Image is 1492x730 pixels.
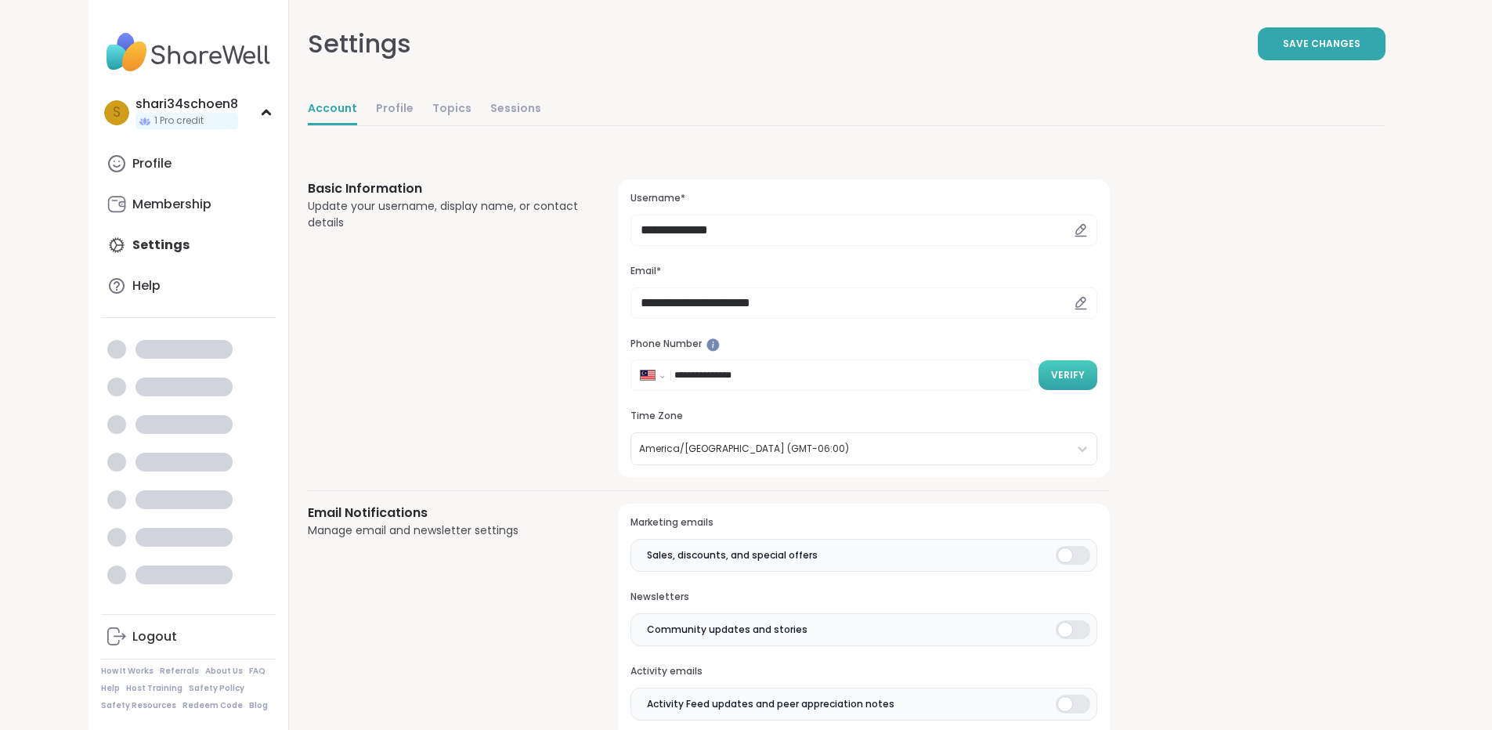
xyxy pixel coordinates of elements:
[132,155,172,172] div: Profile
[101,700,176,711] a: Safety Resources
[647,548,818,562] span: Sales, discounts, and special offers
[1051,368,1085,382] span: Verify
[154,114,204,128] span: 1 Pro credit
[101,145,276,182] a: Profile
[101,186,276,223] a: Membership
[101,683,120,694] a: Help
[308,198,581,231] div: Update your username, display name, or contact details
[135,96,238,113] div: shari34schoen8
[182,700,243,711] a: Redeem Code
[308,522,581,539] div: Manage email and newsletter settings
[308,179,581,198] h3: Basic Information
[132,628,177,645] div: Logout
[630,338,1096,351] h3: Phone Number
[101,666,154,677] a: How It Works
[490,94,541,125] a: Sessions
[132,277,161,295] div: Help
[647,697,894,711] span: Activity Feed updates and peer appreciation notes
[630,192,1096,205] h3: Username*
[308,94,357,125] a: Account
[205,666,243,677] a: About Us
[432,94,471,125] a: Topics
[706,338,720,352] iframe: Spotlight
[308,504,581,522] h3: Email Notifications
[189,683,244,694] a: Safety Policy
[113,103,121,123] span: s
[160,666,199,677] a: Referrals
[1258,27,1385,60] button: Save Changes
[249,700,268,711] a: Blog
[630,591,1096,604] h3: Newsletters
[376,94,414,125] a: Profile
[630,665,1096,678] h3: Activity emails
[630,410,1096,423] h3: Time Zone
[308,25,411,63] div: Settings
[132,196,211,213] div: Membership
[1283,37,1360,51] span: Save Changes
[101,267,276,305] a: Help
[126,683,182,694] a: Host Training
[249,666,266,677] a: FAQ
[1039,360,1097,390] button: Verify
[647,623,807,637] span: Community updates and stories
[630,265,1096,278] h3: Email*
[101,25,276,80] img: ShareWell Nav Logo
[630,516,1096,529] h3: Marketing emails
[101,618,276,656] a: Logout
